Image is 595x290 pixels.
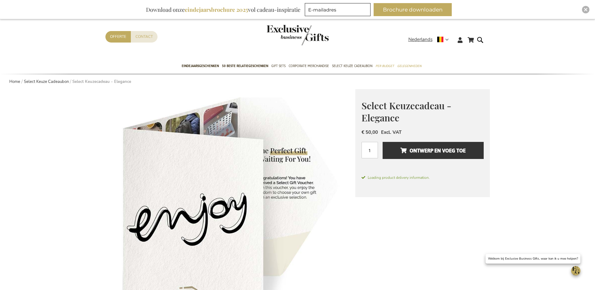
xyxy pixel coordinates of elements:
[289,63,329,69] span: Corporate Merchandise
[24,79,69,84] a: Select Keuze Cadeaubon
[267,25,298,45] a: store logo
[374,3,452,16] button: Brochure downloaden
[362,175,484,180] span: Loading product delivery information.
[362,142,378,158] input: Aantal
[9,79,20,84] a: Home
[271,63,286,69] span: Gift Sets
[408,36,433,43] span: Nederlands
[408,36,453,43] div: Nederlands
[305,3,372,18] form: marketing offers and promotions
[182,63,219,69] span: Eindejaarsgeschenken
[222,63,268,69] span: 50 beste relatiegeschenken
[362,99,451,124] span: Select Keuzecadeau - Elegance
[362,129,378,135] span: € 50,00
[105,31,131,43] a: Offerte
[397,63,421,69] span: Gelegenheden
[383,142,483,159] button: Ontwerp en voeg toe
[582,6,589,13] div: Close
[131,31,158,43] a: Contact
[375,63,394,69] span: Per Budget
[332,63,372,69] span: Select Keuze Cadeaubon
[305,3,371,16] input: E-mailadres
[185,6,248,13] b: eindejaarsbrochure 2025
[381,129,402,135] span: Excl. VAT
[143,3,303,16] div: Download onze vol cadeau-inspiratie
[267,25,329,45] img: Exclusive Business gifts logo
[400,146,466,156] span: Ontwerp en voeg toe
[72,79,131,84] strong: Select Keuzecadeau - Elegance
[584,8,588,11] img: Close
